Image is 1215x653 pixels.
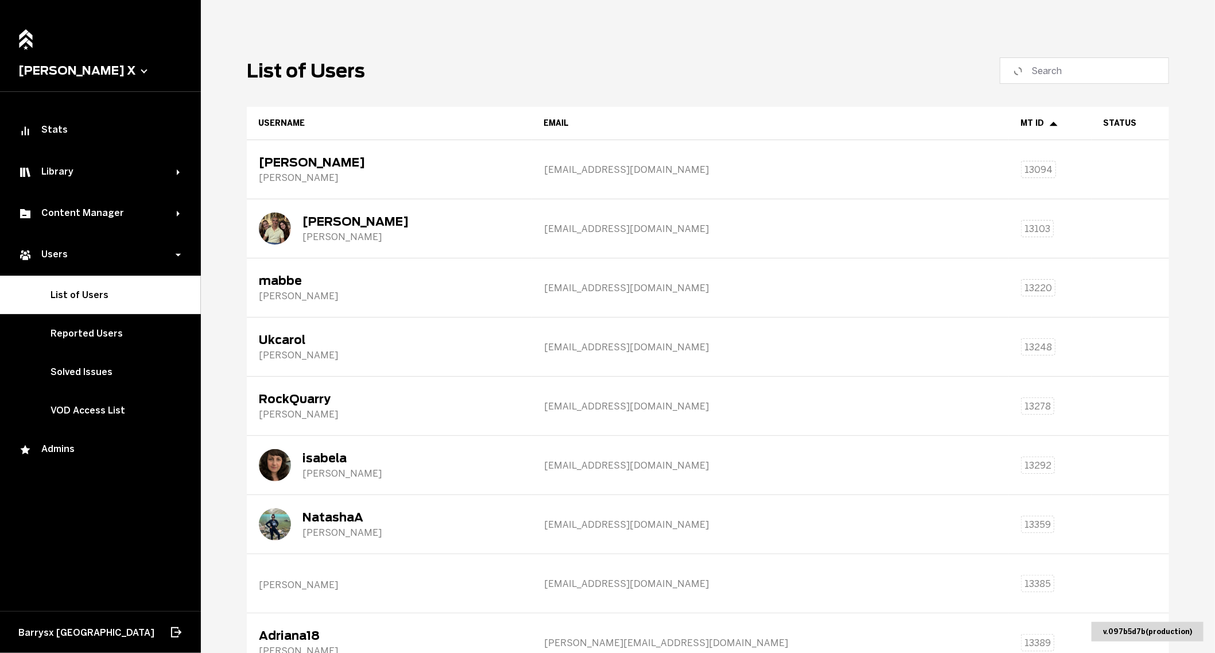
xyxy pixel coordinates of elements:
[1024,637,1051,648] span: 13389
[18,124,183,138] div: Stats
[302,468,382,479] div: [PERSON_NAME]
[302,511,382,524] div: NatashaA
[163,620,188,645] button: Log out
[259,172,365,183] div: [PERSON_NAME]
[15,23,36,48] a: Home
[18,248,177,262] div: Users
[544,223,709,234] span: [EMAIL_ADDRESS][DOMAIN_NAME]
[247,318,1169,377] tr: Ukcarol[PERSON_NAME][EMAIL_ADDRESS][DOMAIN_NAME]13248
[247,495,1169,554] tr: NatashaANatashaA[PERSON_NAME][EMAIL_ADDRESS][DOMAIN_NAME]13359
[1024,223,1050,234] span: 13103
[247,436,1169,495] tr: isabelaisabela[PERSON_NAME][EMAIL_ADDRESS][DOMAIN_NAME]13292
[18,64,183,78] button: [PERSON_NAME] X
[544,283,709,293] span: [EMAIL_ADDRESS][DOMAIN_NAME]
[1024,283,1052,293] span: 13220
[247,199,1169,258] tr: mbaaronson[PERSON_NAME][PERSON_NAME][EMAIL_ADDRESS][DOMAIN_NAME]13103
[1020,118,1080,128] div: MT ID
[18,207,177,221] div: Content Manager
[259,629,338,643] div: Adriana18
[1024,342,1052,353] span: 13248
[1024,401,1051,412] span: 13278
[544,578,709,589] span: [EMAIL_ADDRESS][DOMAIN_NAME]
[544,637,788,648] span: [PERSON_NAME][EMAIL_ADDRESS][DOMAIN_NAME]
[259,212,291,245] img: mbaaronson
[18,443,183,457] div: Admins
[259,508,291,540] img: NatashaA
[259,350,338,361] div: [PERSON_NAME]
[247,377,1169,436] tr: RockQuarry[PERSON_NAME][EMAIL_ADDRESS][DOMAIN_NAME]13278
[259,409,338,420] div: [PERSON_NAME]
[302,527,382,538] div: [PERSON_NAME]
[247,107,532,140] th: Toggle SortBy
[1031,64,1146,78] input: Search
[544,342,709,353] span: [EMAIL_ADDRESS][DOMAIN_NAME]
[247,554,1169,613] tr: [PERSON_NAME][EMAIL_ADDRESS][DOMAIN_NAME]13385
[1024,578,1051,589] span: 13385
[247,258,1169,318] tr: mabbe[PERSON_NAME][EMAIL_ADDRESS][DOMAIN_NAME]13220
[259,291,338,302] div: [PERSON_NAME]
[18,165,177,179] div: Library
[259,156,365,169] div: [PERSON_NAME]
[302,231,409,242] div: [PERSON_NAME]
[259,274,338,288] div: mabbe
[532,107,1009,140] th: Toggle SortBy
[1024,519,1051,530] span: 13359
[544,460,709,471] span: [EMAIL_ADDRESS][DOMAIN_NAME]
[1092,622,1204,642] div: v. 097b5d7b ( production )
[544,519,709,530] span: [EMAIL_ADDRESS][DOMAIN_NAME]
[247,60,365,82] h1: List of Users
[259,449,291,481] img: isabela
[1024,460,1051,471] span: 13292
[247,140,1169,199] tr: [PERSON_NAME][PERSON_NAME][EMAIL_ADDRESS][DOMAIN_NAME]13094
[1092,107,1169,140] th: Status
[302,451,382,465] div: isabela
[544,401,709,412] span: [EMAIL_ADDRESS][DOMAIN_NAME]
[302,215,409,229] div: [PERSON_NAME]
[259,333,338,347] div: Ukcarol
[259,392,338,406] div: RockQuarry
[1024,164,1053,175] span: 13094
[259,579,338,590] div: [PERSON_NAME]
[1009,107,1092,140] th: Toggle SortBy
[544,164,709,175] span: [EMAIL_ADDRESS][DOMAIN_NAME]
[18,627,154,638] span: Barrysx [GEOGRAPHIC_DATA]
